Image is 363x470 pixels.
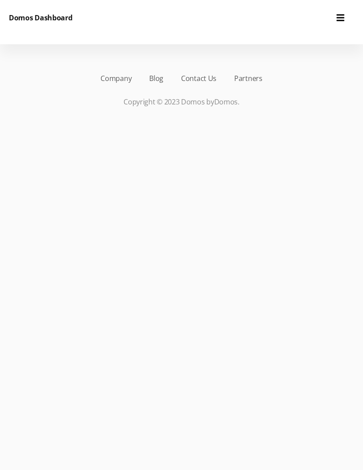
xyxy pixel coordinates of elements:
a: Domos [214,97,238,107]
a: Contact Us [181,73,216,84]
a: Partners [234,73,263,84]
a: Company [100,73,131,84]
h6: Domos Dashboard [9,12,73,23]
a: Blog [149,73,163,84]
p: Copyright © 2023 Domos by . [22,96,341,107]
